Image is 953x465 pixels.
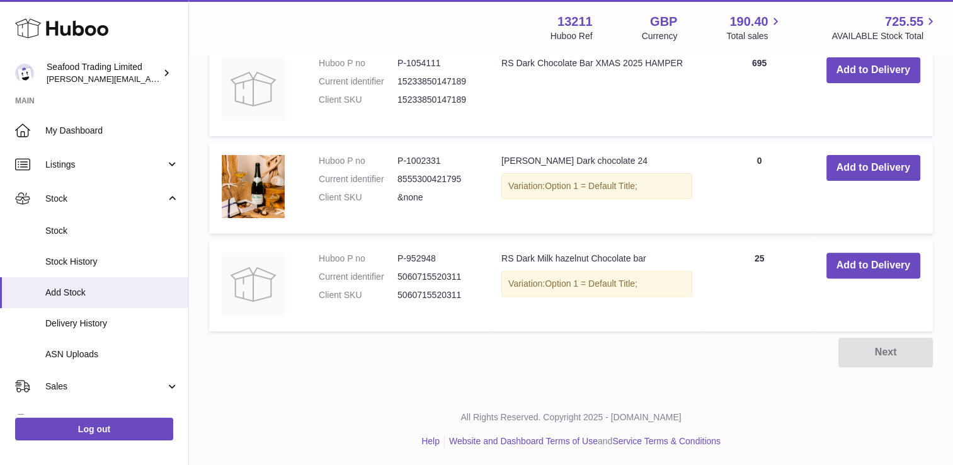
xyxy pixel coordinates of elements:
[831,13,938,42] a: 725.55 AVAILABLE Stock Total
[319,271,397,283] dt: Current identifier
[729,13,768,30] span: 190.40
[45,318,179,330] span: Delivery History
[642,30,678,42] div: Currency
[397,289,476,301] dd: 5060715520311
[545,181,637,191] span: Option 1 = Default Title;
[489,45,705,136] td: RS Dark Chocolate Bar XMAS 2025 HAMPER
[726,30,782,42] span: Total sales
[319,192,397,204] dt: Client SKU
[47,74,253,84] span: [PERSON_NAME][EMAIL_ADDRESS][DOMAIN_NAME]
[319,76,397,88] dt: Current identifier
[545,278,637,289] span: Option 1 = Default Title;
[319,57,397,69] dt: Huboo P no
[826,57,920,83] button: Add to Delivery
[397,76,476,88] dd: 15233850147189
[397,253,476,265] dd: P-952948
[45,256,179,268] span: Stock History
[397,173,476,185] dd: 8555300421795
[319,155,397,167] dt: Huboo P no
[222,155,285,218] img: Rick Stein Dark chocolate 24
[489,142,705,234] td: [PERSON_NAME] Dark chocolate 24
[15,64,34,83] img: nathaniellynch@rickstein.com
[650,13,677,30] strong: GBP
[705,142,813,234] td: 0
[421,436,440,446] a: Help
[831,30,938,42] span: AVAILABLE Stock Total
[705,240,813,331] td: 25
[726,13,782,42] a: 190.40 Total sales
[397,155,476,167] dd: P-1002331
[826,155,920,181] button: Add to Delivery
[397,94,476,106] dd: 15233850147189
[319,253,397,265] dt: Huboo P no
[397,192,476,204] dd: &none
[319,94,397,106] dt: Client SKU
[45,287,179,299] span: Add Stock
[45,193,166,205] span: Stock
[501,173,692,199] div: Variation:
[489,240,705,331] td: RS Dark Milk hazelnut Chocolate bar
[45,159,166,171] span: Listings
[47,61,160,85] div: Seafood Trading Limited
[45,381,166,393] span: Sales
[612,436,721,446] a: Service Terms & Conditions
[826,253,920,278] button: Add to Delivery
[397,57,476,69] dd: P-1054111
[445,435,721,447] li: and
[45,348,179,360] span: ASN Uploads
[449,436,598,446] a: Website and Dashboard Terms of Use
[222,253,285,316] img: RS Dark Milk hazelnut Chocolate bar
[45,225,179,237] span: Stock
[319,289,397,301] dt: Client SKU
[199,411,943,423] p: All Rights Reserved. Copyright 2025 - [DOMAIN_NAME]
[557,13,593,30] strong: 13211
[15,418,173,440] a: Log out
[222,57,285,120] img: RS Dark Chocolate Bar XMAS 2025 HAMPER
[45,125,179,137] span: My Dashboard
[885,13,923,30] span: 725.55
[501,271,692,297] div: Variation:
[551,30,593,42] div: Huboo Ref
[705,45,813,136] td: 695
[397,271,476,283] dd: 5060715520311
[319,173,397,185] dt: Current identifier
